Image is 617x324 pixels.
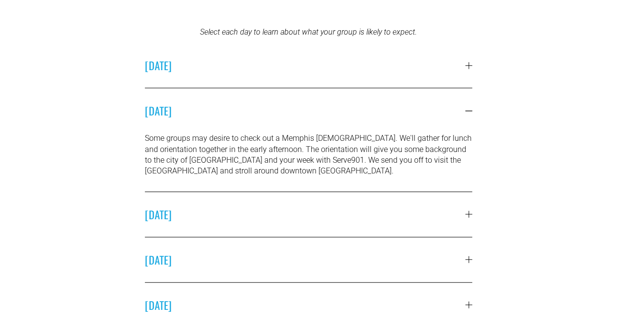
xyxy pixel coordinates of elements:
span: [DATE] [145,252,465,267]
span: [DATE] [145,297,465,313]
span: [DATE] [145,57,465,73]
div: [DATE] [145,133,472,191]
button: [DATE] [145,237,472,282]
span: [DATE] [145,207,465,222]
button: [DATE] [145,43,472,88]
button: [DATE] [145,88,472,133]
p: Some groups may desire to check out a Memphis [DEMOGRAPHIC_DATA]. We'll gather for lunch and orie... [145,133,472,177]
span: [DATE] [145,103,465,118]
button: [DATE] [145,192,472,237]
em: Select each day to learn about what your group is likely to expect. [200,27,417,37]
